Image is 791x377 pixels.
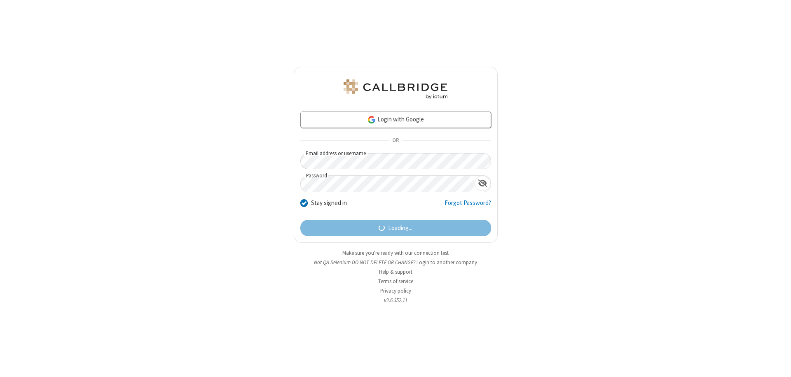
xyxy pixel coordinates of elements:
button: Loading... [300,220,491,236]
div: Show password [475,176,491,191]
img: google-icon.png [367,115,376,124]
span: Loading... [388,223,412,233]
span: OR [389,135,402,147]
li: v2.6.352.11 [294,296,498,304]
a: Login with Google [300,112,491,128]
input: Password [301,176,475,192]
a: Forgot Password? [445,198,491,214]
li: Not QA Selenium DO NOT DELETE OR CHANGE? [294,258,498,266]
a: Privacy policy [380,287,411,294]
a: Make sure you're ready with our connection test [342,249,449,256]
label: Stay signed in [311,198,347,208]
button: Login to another company [417,258,477,266]
img: QA Selenium DO NOT DELETE OR CHANGE [342,79,449,99]
input: Email address or username [300,153,491,169]
a: Terms of service [378,278,413,285]
iframe: Chat [770,356,785,371]
a: Help & support [379,268,412,275]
